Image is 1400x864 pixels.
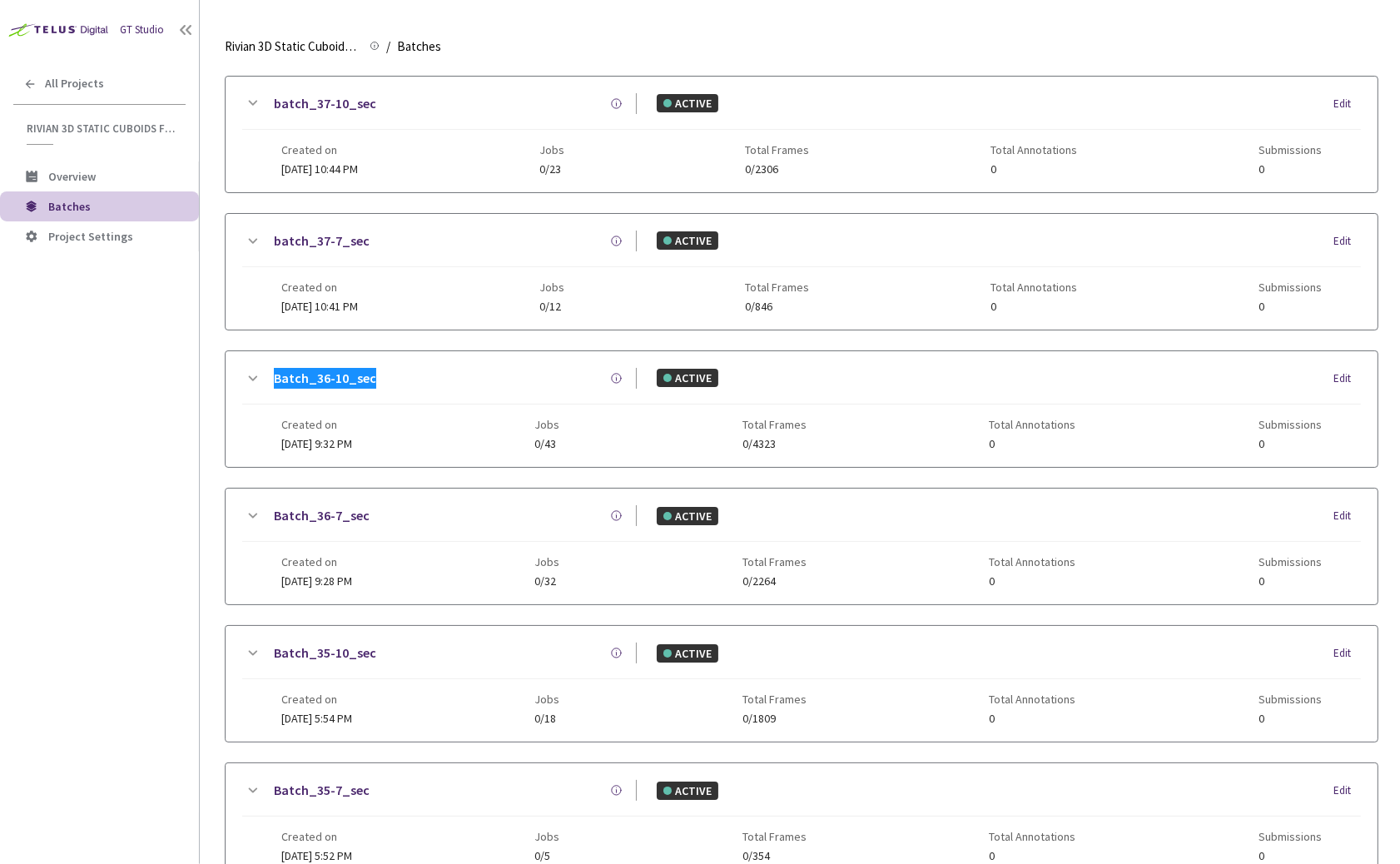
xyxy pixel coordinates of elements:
span: Total Annotations [989,555,1075,569]
span: Total Frames [742,693,807,706]
div: ACTIVE [657,231,718,250]
span: 0 [1259,300,1322,313]
a: Batch_35-7_sec [274,780,370,801]
div: ACTIVE [657,369,718,387]
span: 0/18 [535,713,560,725]
span: 0 [990,163,1077,176]
div: Batch_35-10_secACTIVEEditCreated on[DATE] 5:54 PMJobs0/18Total Frames0/1809Total Annotations0Subm... [226,626,1378,742]
span: [DATE] 9:32 PM [281,436,352,451]
span: Rivian 3D Static Cuboids fixed[2024-25] [27,122,176,136]
div: Edit [1333,233,1361,250]
span: [DATE] 10:41 PM [281,299,358,314]
span: Total Frames [742,830,807,843]
div: ACTIVE [657,507,718,525]
div: Edit [1333,370,1361,387]
span: Jobs [539,143,564,156]
span: Project Settings [48,229,133,244]
span: 0 [1259,850,1322,862]
span: Total Annotations [989,418,1075,431]
span: Created on [281,693,352,706]
span: Submissions [1259,143,1322,156]
span: [DATE] 10:44 PM [281,161,358,176]
span: Rivian 3D Static Cuboids fixed[2024-25] [225,37,360,57]
div: GT Studio [120,22,164,38]
div: Edit [1333,782,1361,799]
span: 0/43 [535,438,560,450]
span: Created on [281,418,352,431]
span: 0 [989,713,1075,725]
div: Batch_36-7_secACTIVEEditCreated on[DATE] 9:28 PMJobs0/32Total Frames0/2264Total Annotations0Submi... [226,489,1378,604]
a: batch_37-10_sec [274,93,376,114]
span: 0/4323 [742,438,807,450]
a: batch_37-7_sec [274,231,370,251]
a: Batch_36-10_sec [274,368,376,389]
div: Edit [1333,96,1361,112]
span: Created on [281,143,358,156]
div: ACTIVE [657,782,718,800]
span: Total Annotations [990,143,1077,156]
span: Total Frames [745,281,809,294]
span: Total Annotations [990,281,1077,294]
span: Total Frames [745,143,809,156]
span: 0 [989,575,1075,588]
div: Batch_36-10_secACTIVEEditCreated on[DATE] 9:32 PMJobs0/43Total Frames0/4323Total Annotations0Subm... [226,351,1378,467]
span: 0/846 [745,300,809,313]
span: Jobs [539,281,564,294]
span: Batches [397,37,441,57]
span: 0 [989,438,1075,450]
span: [DATE] 5:52 PM [281,848,352,863]
span: 0/2264 [742,575,807,588]
div: ACTIVE [657,94,718,112]
div: ACTIVE [657,644,718,663]
span: Total Frames [742,555,807,569]
span: 0 [1259,163,1322,176]
span: 0/354 [742,850,807,862]
span: Created on [281,830,352,843]
span: Created on [281,281,358,294]
span: Submissions [1259,555,1322,569]
div: batch_37-10_secACTIVEEditCreated on[DATE] 10:44 PMJobs0/23Total Frames0/2306Total Annotations0Sub... [226,77,1378,192]
span: Submissions [1259,830,1322,843]
div: Edit [1333,645,1361,662]
span: Batches [48,199,91,214]
span: 0 [990,300,1077,313]
span: Total Frames [742,418,807,431]
span: 0 [1259,713,1322,725]
span: Jobs [535,555,560,569]
span: All Projects [45,77,104,91]
span: 0/2306 [745,163,809,176]
div: batch_37-7_secACTIVEEditCreated on[DATE] 10:41 PMJobs0/12Total Frames0/846Total Annotations0Submi... [226,214,1378,330]
span: 0 [1259,438,1322,450]
span: Jobs [535,693,560,706]
span: [DATE] 9:28 PM [281,574,352,588]
span: Total Annotations [989,693,1075,706]
span: 0/32 [535,575,560,588]
span: Created on [281,555,352,569]
span: 0/23 [539,163,564,176]
span: Total Annotations [989,830,1075,843]
span: Jobs [535,418,560,431]
span: 0 [1259,575,1322,588]
span: 0/12 [539,300,564,313]
li: / [386,37,390,57]
span: Overview [48,169,96,184]
span: Jobs [535,830,560,843]
a: Batch_35-10_sec [274,643,376,663]
span: 0 [989,850,1075,862]
span: Submissions [1259,693,1322,706]
div: Edit [1333,508,1361,524]
span: Submissions [1259,418,1322,431]
span: [DATE] 5:54 PM [281,711,352,726]
span: 0/1809 [742,713,807,725]
a: Batch_36-7_sec [274,505,370,526]
span: Submissions [1259,281,1322,294]
span: 0/5 [535,850,560,862]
